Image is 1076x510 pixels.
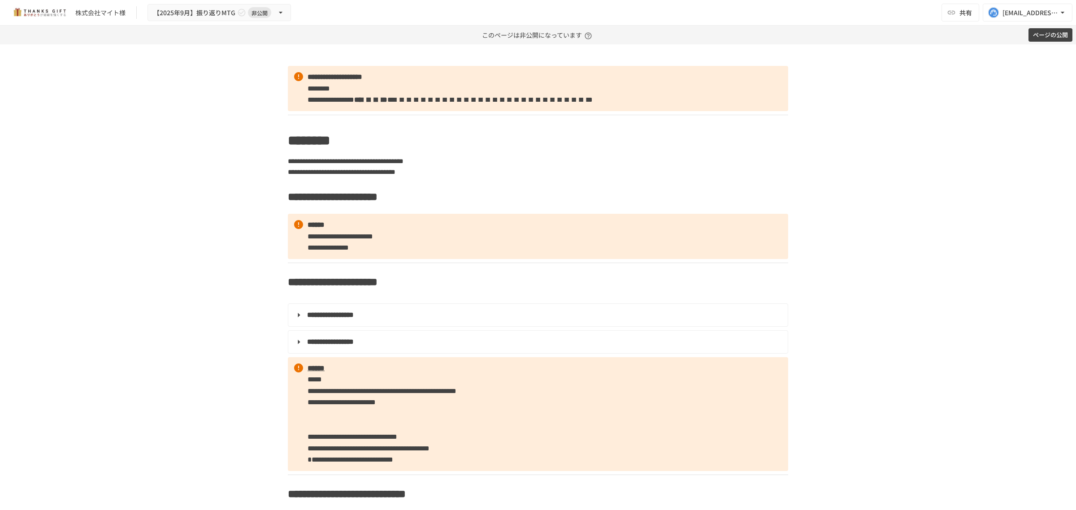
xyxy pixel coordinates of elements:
[941,4,979,22] button: 共有
[959,8,972,17] span: 共有
[148,4,291,22] button: 【2025年9月】振り返りMTG非公開
[11,5,68,20] img: mMP1OxWUAhQbsRWCurg7vIHe5HqDpP7qZo7fRoNLXQh
[248,8,271,17] span: 非公開
[1002,7,1058,18] div: [EMAIL_ADDRESS][DOMAIN_NAME]
[1028,28,1072,42] button: ページの公開
[153,7,235,18] span: 【2025年9月】振り返りMTG
[482,26,594,44] p: このページは非公開になっています
[75,8,126,17] div: 株式会社マイト様
[983,4,1072,22] button: [EMAIL_ADDRESS][DOMAIN_NAME]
